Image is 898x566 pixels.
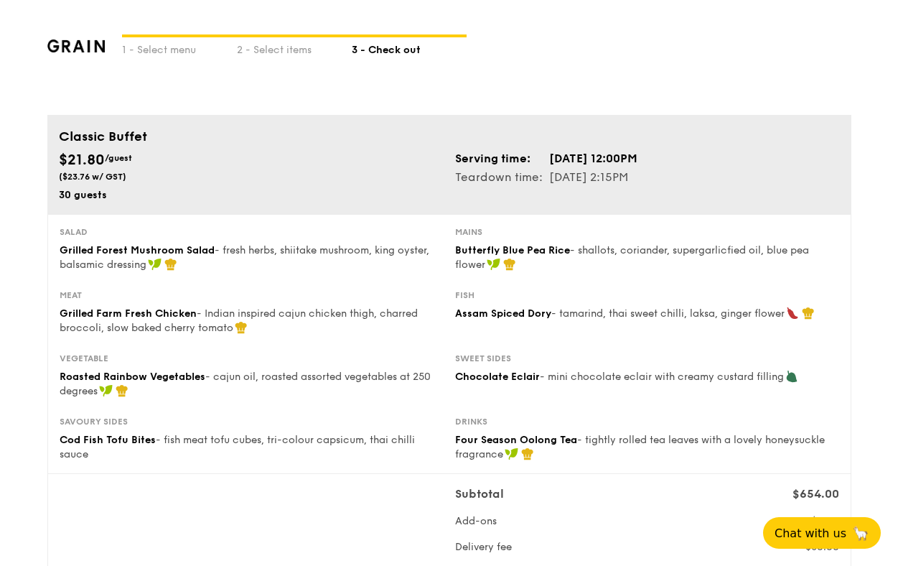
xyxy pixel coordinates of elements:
span: Delivery fee [455,541,512,553]
span: Butterfly Blue Pea Rice [455,244,570,256]
div: 2 - Select items [237,37,352,57]
div: Savoury sides [60,416,444,427]
img: icon-chef-hat.a58ddaea.svg [235,321,248,334]
span: - fish meat tofu cubes, tri-colour capsicum, thai chilli sauce [60,434,415,460]
td: [DATE] 2:15PM [548,168,638,187]
span: Chat with us [775,526,846,540]
span: $0.00 [811,515,839,527]
img: icon-vegan.f8ff3823.svg [99,384,113,397]
img: icon-chef-hat.a58ddaea.svg [521,447,534,460]
span: - cajun oil, roasted assorted vegetables at 250 degrees [60,371,431,397]
span: Grilled Farm Fresh Chicken [60,307,197,320]
img: icon-vegan.f8ff3823.svg [148,258,162,271]
img: icon-chef-hat.a58ddaea.svg [802,307,815,320]
span: - fresh herbs, shiitake mushroom, king oyster, balsamic dressing [60,244,429,271]
img: icon-vegan.f8ff3823.svg [487,258,501,271]
td: Teardown time: [455,168,548,187]
span: Cod Fish Tofu Bites [60,434,156,446]
img: icon-chef-hat.a58ddaea.svg [116,384,128,397]
td: Serving time: [455,149,548,168]
span: - tamarind, thai sweet chilli, laksa, ginger flower [551,307,785,320]
span: Grilled Forest Mushroom Salad [60,244,215,256]
div: Fish [455,289,839,301]
img: icon-vegan.f8ff3823.svg [505,447,519,460]
div: 1 - Select menu [122,37,237,57]
div: Mains [455,226,839,238]
div: Meat [60,289,444,301]
span: Four Season Oolong Tea [455,434,577,446]
span: - mini chocolate eclair with creamy custard filling [540,371,784,383]
img: icon-chef-hat.a58ddaea.svg [503,258,516,271]
img: grain-logotype.1cdc1e11.png [47,40,106,52]
div: 3 - Check out [352,37,467,57]
span: Roasted Rainbow Vegetables [60,371,205,383]
button: Chat with us🦙 [763,517,881,549]
div: Salad [60,226,444,238]
span: - tightly rolled tea leaves with a lovely honeysuckle fragrance [455,434,825,460]
img: icon-chef-hat.a58ddaea.svg [164,258,177,271]
span: $654.00 [792,487,839,501]
span: - shallots, coriander, supergarlicfied oil, blue pea flower [455,244,809,271]
img: icon-spicy.37a8142b.svg [786,307,799,320]
span: Add-ons [455,515,497,527]
span: ($23.76 w/ GST) [59,172,126,182]
span: Assam Spiced Dory [455,307,551,320]
div: 30 guests [59,188,444,203]
span: 🦙 [852,525,869,542]
div: Vegetable [60,353,444,364]
span: Subtotal [455,487,504,501]
td: [DATE] 12:00PM [548,149,638,168]
div: Drinks [455,416,839,427]
span: $21.80 [59,152,105,169]
span: - Indian inspired cajun chicken thigh, charred broccoli, slow baked cherry tomato [60,307,418,334]
img: icon-vegetarian.fe4039eb.svg [785,370,798,383]
div: Classic Buffet [59,126,840,147]
div: Sweet sides [455,353,839,364]
span: Chocolate Eclair [455,371,540,383]
span: /guest [105,153,132,163]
